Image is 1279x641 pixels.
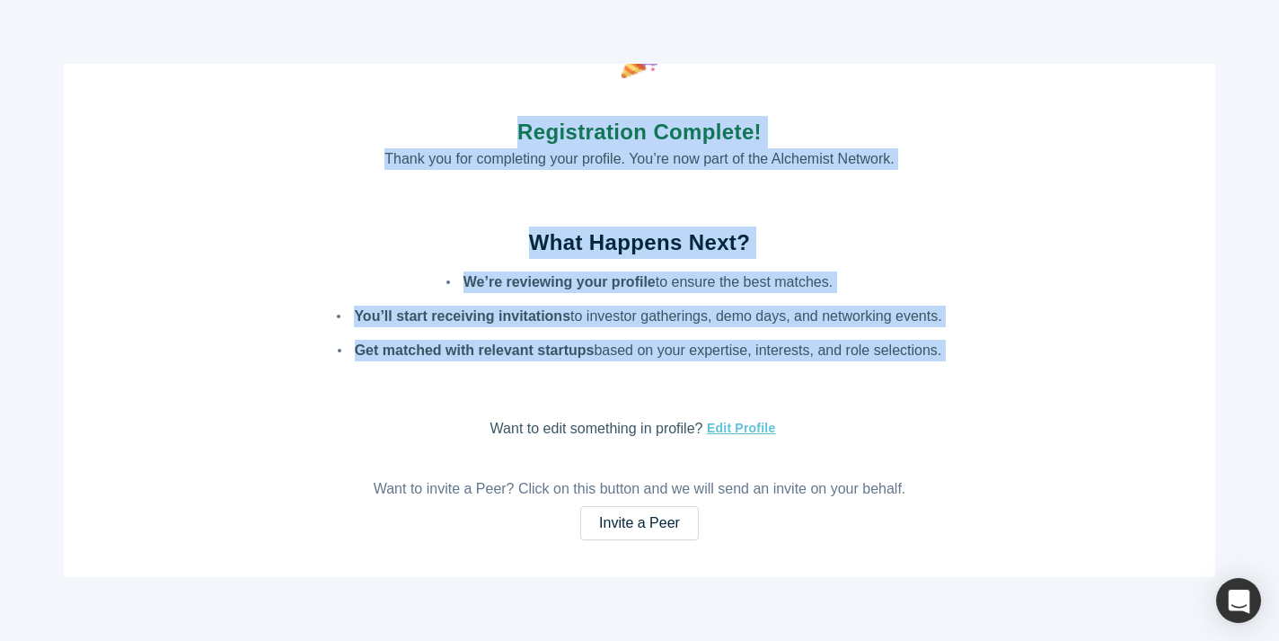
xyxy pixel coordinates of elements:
[337,227,941,259] h2: What Happens Next?
[580,506,699,540] a: Invite a Peer
[702,418,776,439] button: Edit Profile
[384,116,894,148] h1: Registration Complete!
[384,148,894,170] p: Thank you for completing your profile. You’re now part of the Alchemist Network.
[463,274,833,289] p: to ensure the best matches.
[374,478,906,500] p: Want to invite a Peer? Click on this button and we will send an invite on your behalf.
[354,308,941,324] p: to investor gatherings, demo days, and networking events.
[463,274,656,289] strong: We’re reviewing your profile
[354,308,570,324] strong: You’ll start receiving invitations
[355,343,595,358] strong: Get matched with relevant startups
[355,343,942,358] p: based on your expertise, interests, and role selections.
[490,418,789,441] p: Want to edit something in profile?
